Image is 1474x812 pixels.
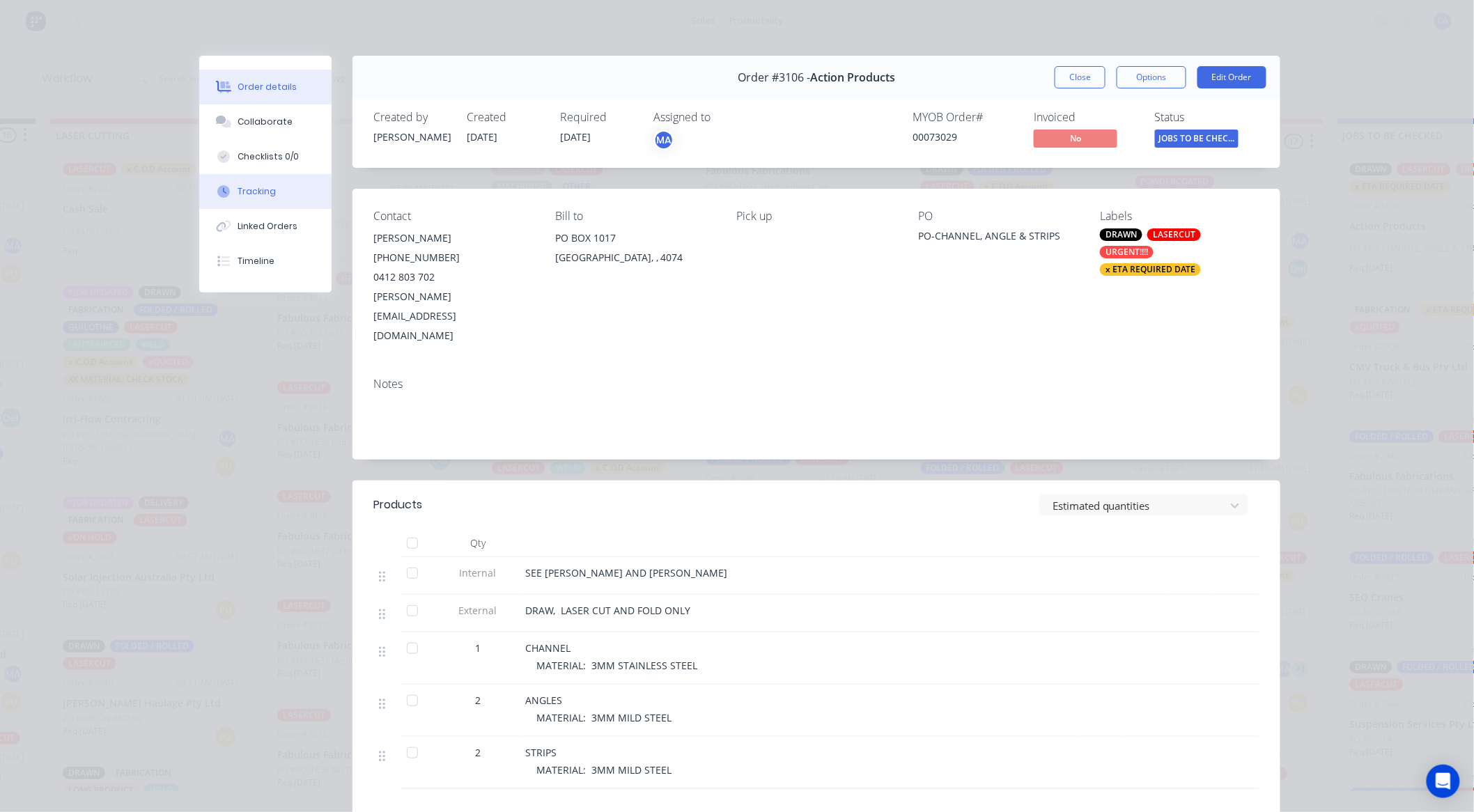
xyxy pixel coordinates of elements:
[913,130,1017,144] div: 00073029
[1055,66,1105,88] button: Close
[525,566,727,579] span: SEE [PERSON_NAME] AND [PERSON_NAME]
[373,111,450,124] div: Created by
[525,604,690,617] span: DRAW, LASER CUT AND FOLD ONLY
[1100,210,1259,223] div: Labels
[555,210,715,223] div: Bill to
[1155,130,1239,150] button: JOBS TO BE CHEC...
[199,70,332,104] button: Order details
[918,210,1078,223] div: PO
[442,603,514,618] span: External
[373,210,533,223] div: Contact
[238,116,293,128] div: Collaborate
[525,641,571,655] span: CHANNEL
[238,81,297,93] div: Order details
[1100,263,1201,276] div: x ETA REQUIRED DATE
[238,185,277,198] div: Tracking
[560,130,591,143] span: [DATE]
[199,139,332,174] button: Checklists 0/0
[536,711,672,724] span: MATERIAL: 3MM MILD STEEL
[467,111,543,124] div: Created
[1427,765,1460,798] div: Open Intercom Messenger
[373,248,533,267] div: [PHONE_NUMBER]
[238,255,275,267] div: Timeline
[1034,111,1138,124] div: Invoiced
[738,71,810,84] span: Order #3106 -
[536,659,697,672] span: MATERIAL: 3MM STAINLESS STEEL
[525,746,557,759] span: STRIPS
[475,745,481,760] span: 2
[475,641,481,655] span: 1
[810,71,895,84] span: Action Products
[373,228,533,345] div: [PERSON_NAME][PHONE_NUMBER]0412 803 702[PERSON_NAME][EMAIL_ADDRESS][DOMAIN_NAME]
[737,210,897,223] div: Pick up
[1155,111,1259,124] div: Status
[238,150,300,163] div: Checklists 0/0
[238,220,298,233] div: Linked Orders
[555,248,715,267] div: [GEOGRAPHIC_DATA], , 4074
[918,228,1078,248] div: PO-CHANNEL, ANGLE & STRIPS
[913,111,1017,124] div: MYOB Order #
[555,228,715,273] div: PO BOX 1017[GEOGRAPHIC_DATA], , 4074
[1147,228,1201,241] div: LASERCUT
[1100,228,1142,241] div: DRAWN
[1034,130,1117,147] span: No
[1100,246,1154,258] div: URGENT!!!!
[442,565,514,580] span: Internal
[373,497,422,513] div: Products
[373,228,533,248] div: [PERSON_NAME]
[199,174,332,209] button: Tracking
[373,377,1259,391] div: Notes
[1155,130,1239,147] span: JOBS TO BE CHEC...
[1197,66,1266,88] button: Edit Order
[467,130,497,143] span: [DATE]
[653,111,793,124] div: Assigned to
[373,130,450,144] div: [PERSON_NAME]
[653,130,674,150] button: MA
[555,228,715,248] div: PO BOX 1017
[373,267,533,287] div: 0412 803 702
[373,287,533,345] div: [PERSON_NAME][EMAIL_ADDRESS][DOMAIN_NAME]
[475,693,481,708] span: 2
[199,244,332,279] button: Timeline
[536,763,672,776] span: MATERIAL: 3MM MILD STEEL
[436,529,520,557] div: Qty
[199,209,332,244] button: Linked Orders
[525,694,562,707] span: ANGLES
[199,104,332,139] button: Collaborate
[560,111,637,124] div: Required
[1117,66,1186,88] button: Options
